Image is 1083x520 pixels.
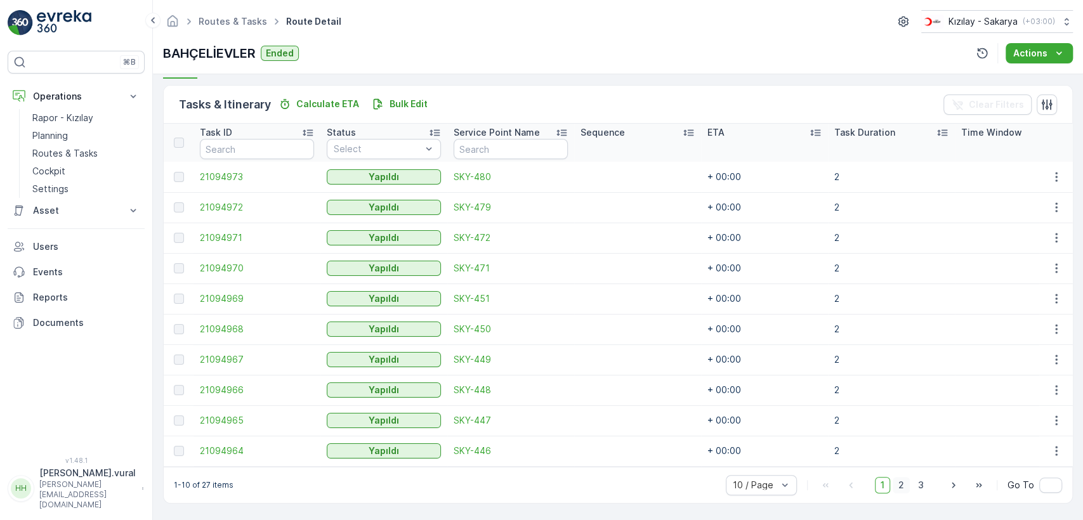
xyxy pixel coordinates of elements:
div: Toggle Row Selected [174,294,184,304]
p: Clear Filters [969,98,1024,111]
p: 1-10 of 27 items [174,480,233,490]
a: Cockpit [27,162,145,180]
button: Yapıldı [327,291,441,306]
p: Documents [33,316,140,329]
span: 21094973 [200,171,314,183]
p: Service Point Name [454,126,540,139]
p: [PERSON_NAME][EMAIL_ADDRESS][DOMAIN_NAME] [39,479,136,510]
a: SKY-472 [454,231,568,244]
p: [PERSON_NAME].vural [39,467,136,479]
p: ⌘B [123,57,136,67]
td: + 00:00 [701,283,828,314]
td: + 00:00 [701,192,828,223]
button: Yapıldı [327,261,441,276]
p: Operations [33,90,119,103]
a: Rapor - Kızılay [27,109,145,127]
button: Actions [1006,43,1073,63]
span: Route Detail [284,15,344,28]
span: 21094968 [200,323,314,335]
button: Operations [8,84,145,109]
span: 2 [893,477,910,493]
a: 21094964 [200,445,314,457]
p: Settings [32,183,69,195]
p: Task Duration [834,126,895,139]
div: Toggle Row Selected [174,415,184,426]
p: Calculate ETA [296,98,359,110]
div: Toggle Row Selected [174,354,184,365]
a: SKY-450 [454,323,568,335]
p: Select [334,143,421,155]
button: Yapıldı [327,443,441,458]
span: SKY-447 [454,414,568,427]
div: Toggle Row Selected [174,446,184,456]
p: Yapıldı [369,201,399,214]
a: Users [8,234,145,259]
td: 2 [828,192,955,223]
button: Yapıldı [327,322,441,337]
span: 21094965 [200,414,314,427]
input: Search [454,139,568,159]
p: Time Window [961,126,1022,139]
span: v 1.48.1 [8,457,145,464]
p: Yapıldı [369,445,399,457]
a: SKY-471 [454,262,568,275]
div: Toggle Row Selected [174,172,184,182]
td: 2 [828,314,955,344]
input: Search [200,139,314,159]
a: 21094971 [200,231,314,244]
p: Routes & Tasks [32,147,98,160]
span: SKY-448 [454,384,568,396]
div: Toggle Row Selected [174,233,184,243]
a: SKY-449 [454,353,568,366]
p: Ended [266,47,294,60]
a: Routes & Tasks [27,145,145,162]
span: SKY-451 [454,292,568,305]
a: Events [8,259,145,285]
p: Actions [1013,47,1047,60]
a: SKY-446 [454,445,568,457]
a: 21094969 [200,292,314,305]
td: + 00:00 [701,253,828,283]
p: Events [33,266,140,278]
p: Yapıldı [369,414,399,427]
p: Yapıldı [369,353,399,366]
a: 21094966 [200,384,314,396]
p: Yapıldı [369,292,399,305]
button: Yapıldı [327,413,441,428]
td: + 00:00 [701,223,828,253]
a: Routes & Tasks [199,16,267,27]
p: Status [327,126,356,139]
p: Kızılay - Sakarya [948,15,1018,28]
button: Calculate ETA [273,96,364,112]
td: + 00:00 [701,162,828,192]
a: Homepage [166,19,180,30]
span: Go To [1008,479,1034,491]
img: k%C4%B1z%C4%B1lay_DTAvauz.png [921,15,943,29]
div: Toggle Row Selected [174,263,184,273]
button: Yapıldı [327,382,441,398]
button: Yapıldı [327,352,441,367]
a: SKY-479 [454,201,568,214]
p: ( +03:00 ) [1023,16,1055,27]
p: Planning [32,129,68,142]
p: Task ID [200,126,232,139]
td: 2 [828,344,955,375]
p: Bulk Edit [390,98,428,110]
p: Yapıldı [369,384,399,396]
td: + 00:00 [701,344,828,375]
a: 21094972 [200,201,314,214]
span: 21094967 [200,353,314,366]
img: logo_light-DOdMpM7g.png [37,10,91,36]
div: Toggle Row Selected [174,324,184,334]
button: Kızılay - Sakarya(+03:00) [921,10,1073,33]
button: HH[PERSON_NAME].vural[PERSON_NAME][EMAIL_ADDRESS][DOMAIN_NAME] [8,467,145,510]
